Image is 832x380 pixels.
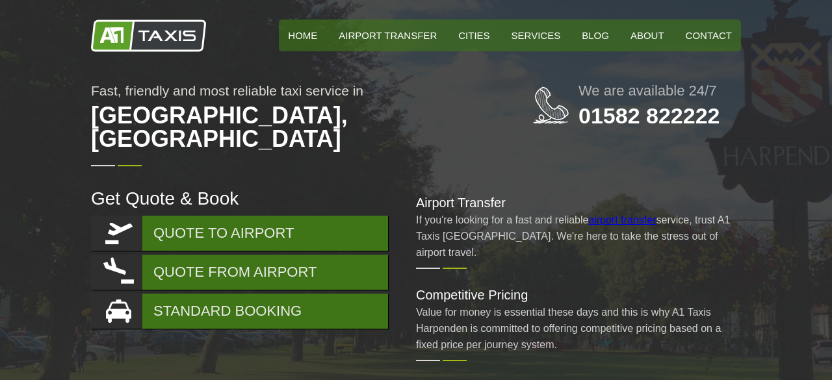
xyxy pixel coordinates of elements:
h2: Competitive Pricing [416,288,741,301]
h2: We are available 24/7 [578,84,741,98]
a: Services [502,19,570,51]
p: If you're looking for a fast and reliable service, trust A1 Taxis [GEOGRAPHIC_DATA]. We're here t... [416,212,741,260]
img: A1 Taxis [91,19,206,52]
a: HOME [279,19,326,51]
a: QUOTE FROM AIRPORT [91,255,388,290]
a: Cities [449,19,499,51]
span: [GEOGRAPHIC_DATA], [GEOGRAPHIC_DATA] [91,97,481,157]
a: Airport Transfer [330,19,446,51]
a: airport transfer [588,214,656,225]
a: QUOTE TO AIRPORT [91,216,388,251]
h2: Airport Transfer [416,196,741,209]
a: 01582 822222 [578,103,720,128]
a: Blog [573,19,618,51]
a: STANDARD BOOKING [91,294,388,329]
p: Value for money is essential these days and this is why A1 Taxis Harpenden is committed to offeri... [416,304,741,353]
a: About [621,19,673,51]
h2: Get Quote & Book [91,190,390,208]
a: Contact [677,19,741,51]
h1: Fast, friendly and most reliable taxi service in [91,84,481,157]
